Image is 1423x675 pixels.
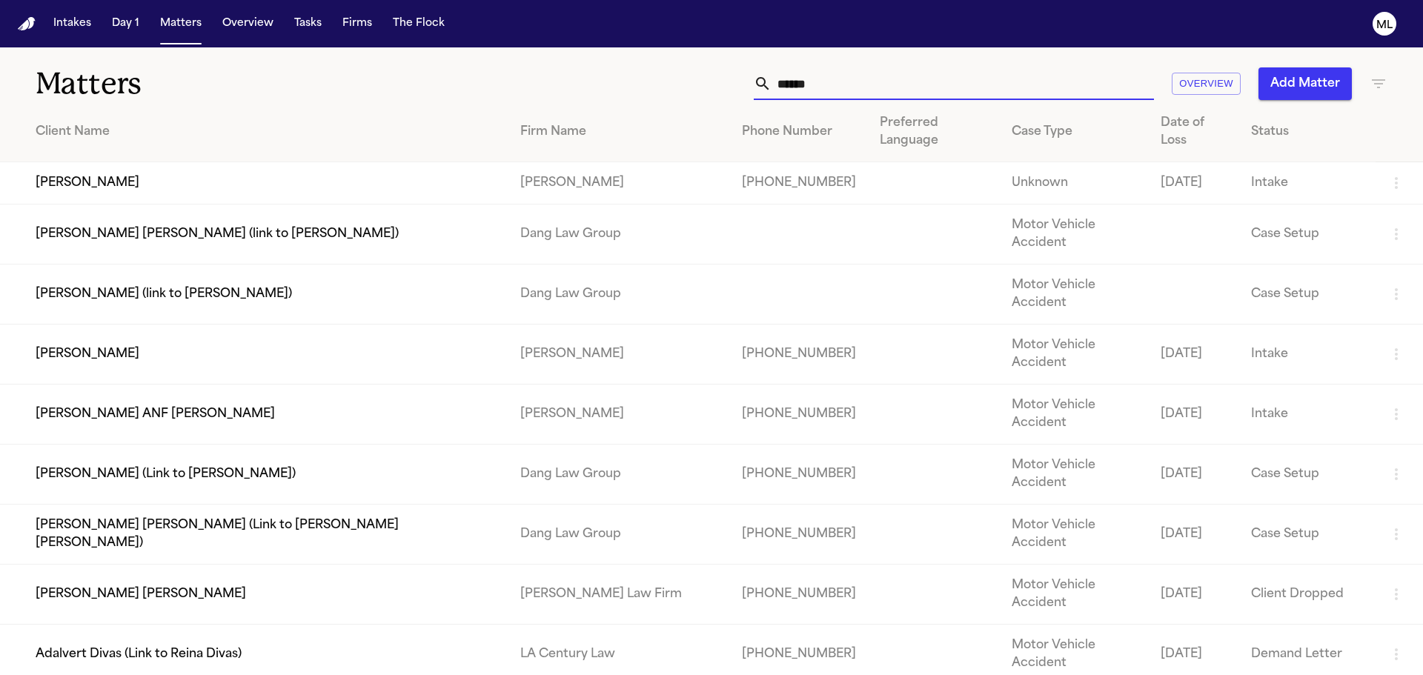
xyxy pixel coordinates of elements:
[730,162,868,205] td: [PHONE_NUMBER]
[288,10,328,37] button: Tasks
[154,10,208,37] button: Matters
[1149,162,1239,205] td: [DATE]
[216,10,279,37] button: Overview
[520,123,718,141] div: Firm Name
[1000,205,1149,265] td: Motor Vehicle Accident
[1149,565,1239,625] td: [DATE]
[36,65,429,102] h1: Matters
[1000,325,1149,385] td: Motor Vehicle Accident
[1149,325,1239,385] td: [DATE]
[730,325,868,385] td: [PHONE_NUMBER]
[1000,565,1149,625] td: Motor Vehicle Accident
[1149,505,1239,565] td: [DATE]
[1239,205,1376,265] td: Case Setup
[508,505,730,565] td: Dang Law Group
[508,265,730,325] td: Dang Law Group
[1172,73,1241,96] button: Overview
[508,162,730,205] td: [PERSON_NAME]
[1000,385,1149,445] td: Motor Vehicle Accident
[742,123,856,141] div: Phone Number
[336,10,378,37] button: Firms
[1239,505,1376,565] td: Case Setup
[1239,445,1376,505] td: Case Setup
[18,17,36,31] img: Finch Logo
[1258,67,1352,100] button: Add Matter
[387,10,451,37] button: The Flock
[730,385,868,445] td: [PHONE_NUMBER]
[508,445,730,505] td: Dang Law Group
[1000,265,1149,325] td: Motor Vehicle Accident
[47,10,97,37] button: Intakes
[1149,385,1239,445] td: [DATE]
[508,205,730,265] td: Dang Law Group
[1161,114,1227,150] div: Date of Loss
[1012,123,1137,141] div: Case Type
[1239,385,1376,445] td: Intake
[730,565,868,625] td: [PHONE_NUMBER]
[508,325,730,385] td: [PERSON_NAME]
[1239,162,1376,205] td: Intake
[1239,325,1376,385] td: Intake
[1239,565,1376,625] td: Client Dropped
[36,123,497,141] div: Client Name
[730,445,868,505] td: [PHONE_NUMBER]
[18,17,36,31] a: Home
[1000,162,1149,205] td: Unknown
[1251,123,1364,141] div: Status
[1239,265,1376,325] td: Case Setup
[508,385,730,445] td: [PERSON_NAME]
[106,10,145,37] button: Day 1
[1000,445,1149,505] td: Motor Vehicle Accident
[508,565,730,625] td: [PERSON_NAME] Law Firm
[730,505,868,565] td: [PHONE_NUMBER]
[1149,445,1239,505] td: [DATE]
[880,114,988,150] div: Preferred Language
[1000,505,1149,565] td: Motor Vehicle Accident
